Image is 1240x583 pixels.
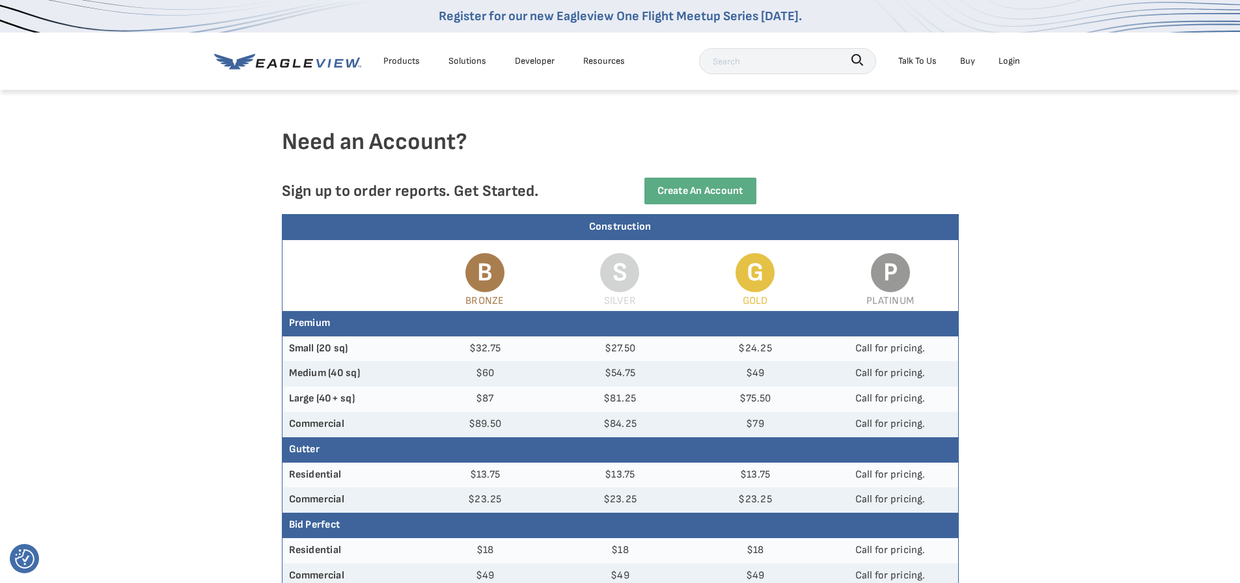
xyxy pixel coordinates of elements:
[282,215,958,240] div: Construction
[417,463,553,488] td: $13.75
[687,386,823,412] td: $75.50
[383,53,420,69] div: Products
[687,412,823,437] td: $79
[823,463,958,488] td: Call for pricing.
[604,295,636,307] span: Silver
[823,361,958,386] td: Call for pricing.
[417,361,553,386] td: $60
[553,487,688,513] td: $23.25
[823,386,958,412] td: Call for pricing.
[644,178,756,204] a: Create an Account
[898,53,937,69] div: Talk To Us
[15,549,34,569] button: Consent Preferences
[417,386,553,412] td: $87
[515,53,555,69] a: Developer
[282,437,958,463] th: Gutter
[583,53,625,69] div: Resources
[417,538,553,563] td: $18
[743,295,768,307] span: Gold
[282,336,418,362] th: Small (20 sq)
[553,336,688,362] td: $27.50
[282,412,418,437] th: Commercial
[15,549,34,569] img: Revisit consent button
[823,412,958,437] td: Call for pricing.
[282,386,418,412] th: Large (40+ sq)
[282,513,958,538] th: Bid Perfect
[282,463,418,488] th: Residential
[417,487,553,513] td: $23.25
[553,386,688,412] td: $81.25
[600,253,639,292] span: S
[417,336,553,362] td: $32.75
[282,361,418,386] th: Medium (40 sq)
[282,311,958,336] th: Premium
[439,8,802,24] a: Register for our new Eagleview One Flight Meetup Series [DATE].
[699,48,876,74] input: Search
[687,336,823,362] td: $24.25
[687,361,823,386] td: $49
[999,53,1020,69] div: Login
[417,412,553,437] td: $89.50
[553,538,688,563] td: $18
[823,487,958,513] td: Call for pricing.
[553,412,688,437] td: $84.25
[465,253,504,292] span: B
[465,295,504,307] span: Bronze
[687,463,823,488] td: $13.75
[823,538,958,563] td: Call for pricing.
[282,538,418,563] th: Residential
[282,128,959,178] h4: Need an Account?
[282,182,599,200] p: Sign up to order reports. Get Started.
[282,487,418,513] th: Commercial
[448,53,486,69] div: Solutions
[871,253,910,292] span: P
[866,295,914,307] span: Platinum
[823,336,958,362] td: Call for pricing.
[553,463,688,488] td: $13.75
[687,538,823,563] td: $18
[553,361,688,386] td: $54.75
[736,253,775,292] span: G
[687,487,823,513] td: $23.25
[960,53,975,69] a: Buy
